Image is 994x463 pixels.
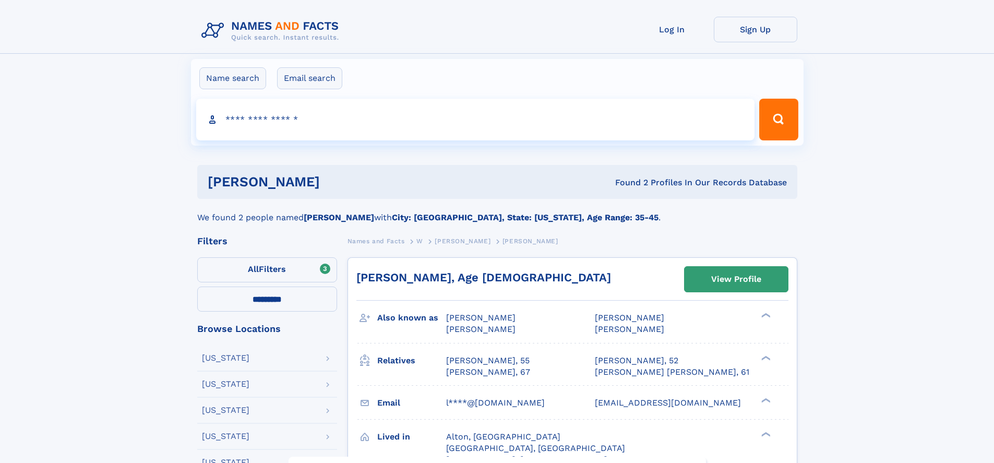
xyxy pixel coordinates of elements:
[416,234,423,247] a: W
[202,432,249,441] div: [US_STATE]
[377,428,446,446] h3: Lived in
[208,175,468,188] h1: [PERSON_NAME]
[202,380,249,388] div: [US_STATE]
[446,443,625,453] span: [GEOGRAPHIC_DATA], [GEOGRAPHIC_DATA]
[196,99,755,140] input: search input
[595,324,664,334] span: [PERSON_NAME]
[446,432,560,442] span: Alton, [GEOGRAPHIC_DATA]
[446,355,530,366] a: [PERSON_NAME], 55
[685,267,788,292] a: View Profile
[202,406,249,414] div: [US_STATE]
[759,354,771,361] div: ❯
[630,17,714,42] a: Log In
[595,398,741,408] span: [EMAIL_ADDRESS][DOMAIN_NAME]
[248,264,259,274] span: All
[468,177,787,188] div: Found 2 Profiles In Our Records Database
[502,238,558,245] span: [PERSON_NAME]
[446,324,516,334] span: [PERSON_NAME]
[759,99,798,140] button: Search Button
[392,212,658,222] b: City: [GEOGRAPHIC_DATA], State: [US_STATE], Age Range: 35-45
[759,312,771,319] div: ❯
[714,17,797,42] a: Sign Up
[377,352,446,370] h3: Relatives
[711,267,761,291] div: View Profile
[595,313,664,323] span: [PERSON_NAME]
[595,366,749,378] a: [PERSON_NAME] [PERSON_NAME], 61
[199,67,266,89] label: Name search
[435,234,490,247] a: [PERSON_NAME]
[197,17,348,45] img: Logo Names and Facts
[197,324,337,334] div: Browse Locations
[202,354,249,362] div: [US_STATE]
[197,236,337,246] div: Filters
[446,366,530,378] a: [PERSON_NAME], 67
[197,257,337,282] label: Filters
[277,67,342,89] label: Email search
[595,355,678,366] a: [PERSON_NAME], 52
[759,397,771,403] div: ❯
[377,309,446,327] h3: Also known as
[416,238,423,245] span: W
[759,431,771,437] div: ❯
[356,271,611,284] a: [PERSON_NAME], Age [DEMOGRAPHIC_DATA]
[446,313,516,323] span: [PERSON_NAME]
[304,212,374,222] b: [PERSON_NAME]
[435,238,490,245] span: [PERSON_NAME]
[197,199,797,224] div: We found 2 people named with .
[348,234,405,247] a: Names and Facts
[377,394,446,412] h3: Email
